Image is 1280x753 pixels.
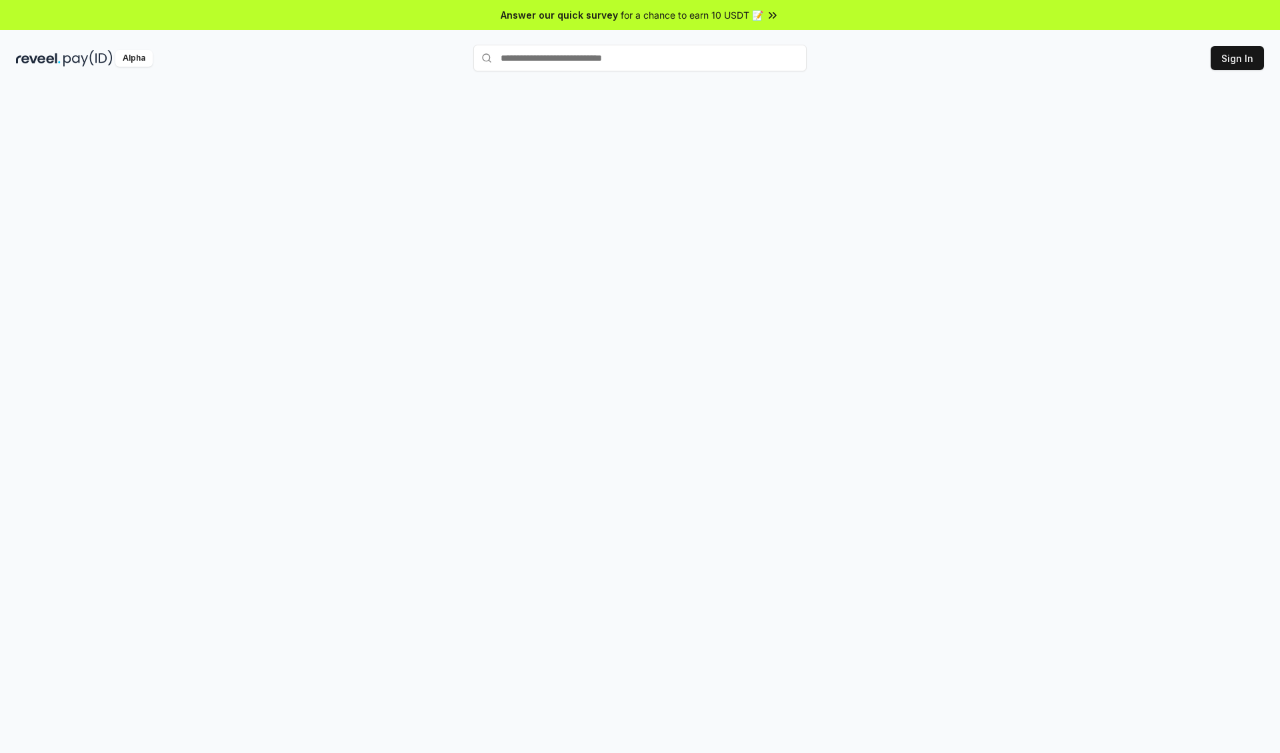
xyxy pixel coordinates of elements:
span: Answer our quick survey [501,8,618,22]
button: Sign In [1211,46,1264,70]
img: pay_id [63,50,113,67]
div: Alpha [115,50,153,67]
span: for a chance to earn 10 USDT 📝 [621,8,763,22]
img: reveel_dark [16,50,61,67]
